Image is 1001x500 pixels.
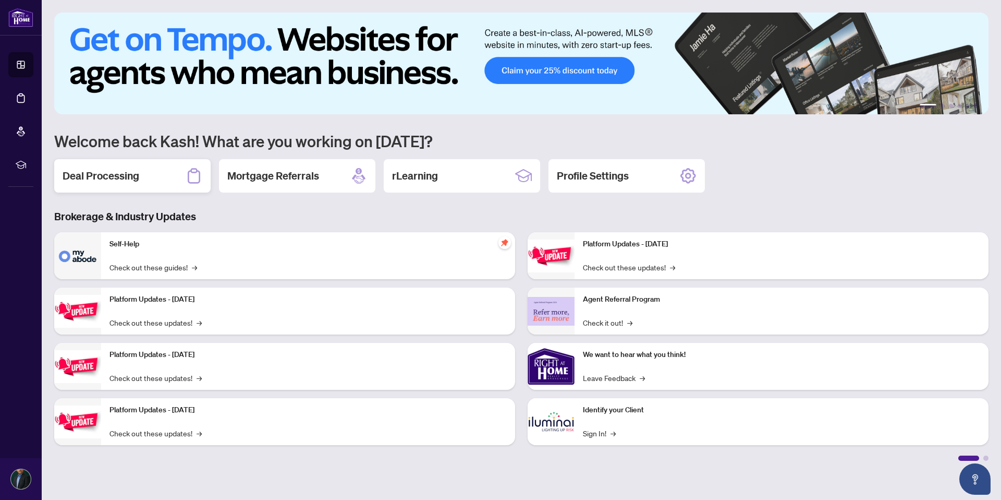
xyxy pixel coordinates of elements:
[941,104,945,108] button: 2
[192,261,197,273] span: →
[583,261,675,273] a: Check out these updates!→
[63,169,139,183] h2: Deal Processing
[528,240,575,272] img: Platform Updates - June 23, 2025
[54,406,101,438] img: Platform Updates - July 8, 2025
[109,261,197,273] a: Check out these guides!→
[966,104,970,108] button: 5
[920,104,936,108] button: 1
[583,239,980,250] p: Platform Updates - [DATE]
[583,317,632,328] a: Check it out!→
[197,317,202,328] span: →
[528,343,575,390] img: We want to hear what you think!
[11,469,31,489] img: Profile Icon
[54,232,101,279] img: Self-Help
[583,294,980,305] p: Agent Referral Program
[109,317,202,328] a: Check out these updates!→
[54,131,988,151] h1: Welcome back Kash! What are you working on [DATE]?
[54,209,988,224] h3: Brokerage & Industry Updates
[611,427,616,439] span: →
[670,261,675,273] span: →
[54,295,101,328] img: Platform Updates - September 16, 2025
[627,317,632,328] span: →
[109,349,507,361] p: Platform Updates - [DATE]
[197,372,202,384] span: →
[528,398,575,445] img: Identify your Client
[583,404,980,416] p: Identify your Client
[583,427,616,439] a: Sign In!→
[557,169,629,183] h2: Profile Settings
[640,372,645,384] span: →
[392,169,438,183] h2: rLearning
[959,463,991,495] button: Open asap
[197,427,202,439] span: →
[109,372,202,384] a: Check out these updates!→
[54,13,988,114] img: Slide 0
[8,8,33,27] img: logo
[498,236,511,249] span: pushpin
[109,404,507,416] p: Platform Updates - [DATE]
[54,350,101,383] img: Platform Updates - July 21, 2025
[109,239,507,250] p: Self-Help
[974,104,978,108] button: 6
[957,104,961,108] button: 4
[109,294,507,305] p: Platform Updates - [DATE]
[227,169,319,183] h2: Mortgage Referrals
[583,349,980,361] p: We want to hear what you think!
[528,297,575,326] img: Agent Referral Program
[949,104,953,108] button: 3
[109,427,202,439] a: Check out these updates!→
[583,372,645,384] a: Leave Feedback→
